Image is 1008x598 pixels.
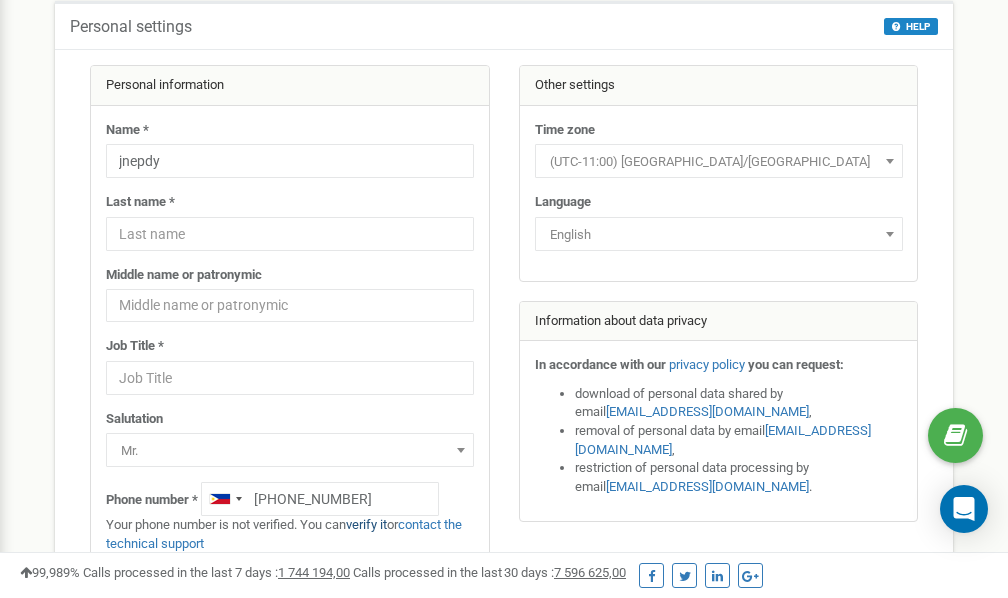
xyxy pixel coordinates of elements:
[884,18,938,35] button: HELP
[83,565,350,580] span: Calls processed in the last 7 days :
[353,565,626,580] span: Calls processed in the last 30 days :
[106,266,262,285] label: Middle name or patronymic
[106,517,462,551] a: contact the technical support
[542,221,896,249] span: English
[106,193,175,212] label: Last name *
[554,565,626,580] u: 7 596 625,00
[106,337,164,356] label: Job Title *
[346,517,387,532] a: verify it
[575,422,903,459] li: removal of personal data by email ,
[606,479,809,494] a: [EMAIL_ADDRESS][DOMAIN_NAME]
[542,148,896,176] span: (UTC-11:00) Pacific/Midway
[575,459,903,496] li: restriction of personal data processing by email .
[575,385,903,422] li: download of personal data shared by email ,
[106,433,474,467] span: Mr.
[201,482,439,516] input: +1-800-555-55-55
[106,289,474,322] input: Middle name or patronymic
[535,217,903,251] span: English
[748,357,844,372] strong: you can request:
[20,565,80,580] span: 99,989%
[91,66,489,106] div: Personal information
[669,357,745,372] a: privacy policy
[520,302,918,342] div: Information about data privacy
[106,361,474,395] input: Job Title
[70,18,192,36] h5: Personal settings
[535,144,903,178] span: (UTC-11:00) Pacific/Midway
[106,491,198,510] label: Phone number *
[106,410,163,429] label: Salutation
[535,193,591,212] label: Language
[106,217,474,251] input: Last name
[535,357,666,372] strong: In accordance with our
[575,423,871,457] a: [EMAIL_ADDRESS][DOMAIN_NAME]
[535,121,595,140] label: Time zone
[202,483,248,515] div: Telephone country code
[106,516,474,553] p: Your phone number is not verified. You can or
[106,144,474,178] input: Name
[940,485,988,533] div: Open Intercom Messenger
[106,121,149,140] label: Name *
[606,404,809,419] a: [EMAIL_ADDRESS][DOMAIN_NAME]
[278,565,350,580] u: 1 744 194,00
[113,437,467,465] span: Mr.
[520,66,918,106] div: Other settings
